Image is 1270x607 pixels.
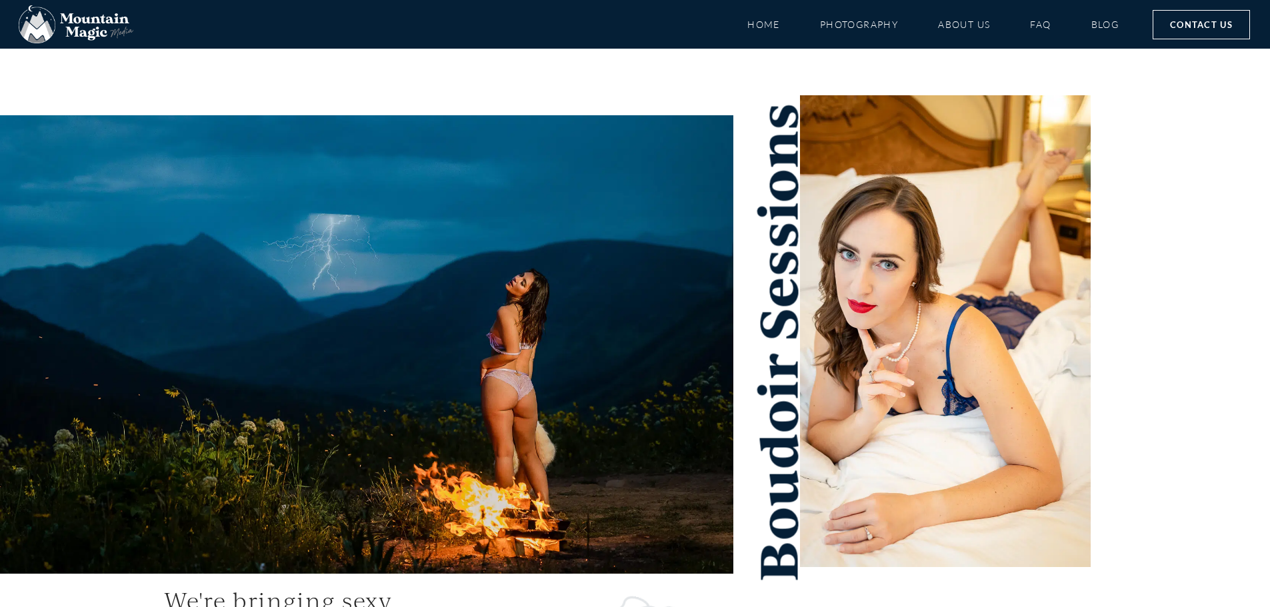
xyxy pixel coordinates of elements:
[800,95,1091,567] img: sensual sexy romantic boudoir session Crested Butte photographer Gunnison photographers Colorado ...
[1030,13,1051,36] a: FAQ
[1170,17,1233,32] span: Contact Us
[19,5,133,44] img: Mountain Magic Media photography logo Crested Butte Photographer
[1153,10,1250,39] a: Contact Us
[747,13,780,36] a: Home
[938,13,990,36] a: About Us
[820,13,898,36] a: Photography
[1091,13,1119,36] a: Blog
[747,13,1119,36] nav: Menu
[747,103,807,582] h2: Boudoir Sessions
